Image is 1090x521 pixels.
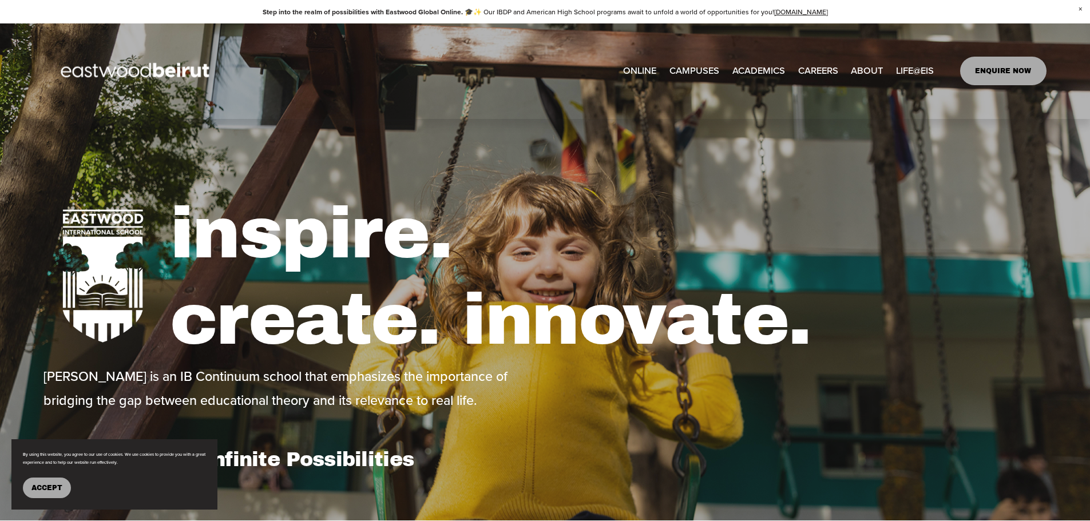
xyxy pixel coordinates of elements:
[31,484,62,492] span: Accept
[669,62,719,79] span: CAMPUSES
[170,190,1047,364] h1: inspire. create. innovate.
[774,7,828,17] a: [DOMAIN_NAME]
[851,62,883,79] span: ABOUT
[23,451,206,466] p: By using this website, you agree to our use of cookies. We use cookies to provide you with a grea...
[960,57,1047,85] a: ENQUIRE NOW
[798,62,838,81] a: CAREERS
[43,447,542,471] h1: One IB School, Infinite Possibilities
[23,478,71,498] button: Accept
[11,439,217,510] section: Cookie banner
[732,62,785,81] a: folder dropdown
[623,62,656,81] a: ONLINE
[896,62,934,81] a: folder dropdown
[732,62,785,79] span: ACADEMICS
[896,62,934,79] span: LIFE@EIS
[43,42,230,100] img: EastwoodIS Global Site
[851,62,883,81] a: folder dropdown
[669,62,719,81] a: folder dropdown
[43,364,542,412] p: [PERSON_NAME] is an IB Continuum school that emphasizes the importance of bridging the gap betwee...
